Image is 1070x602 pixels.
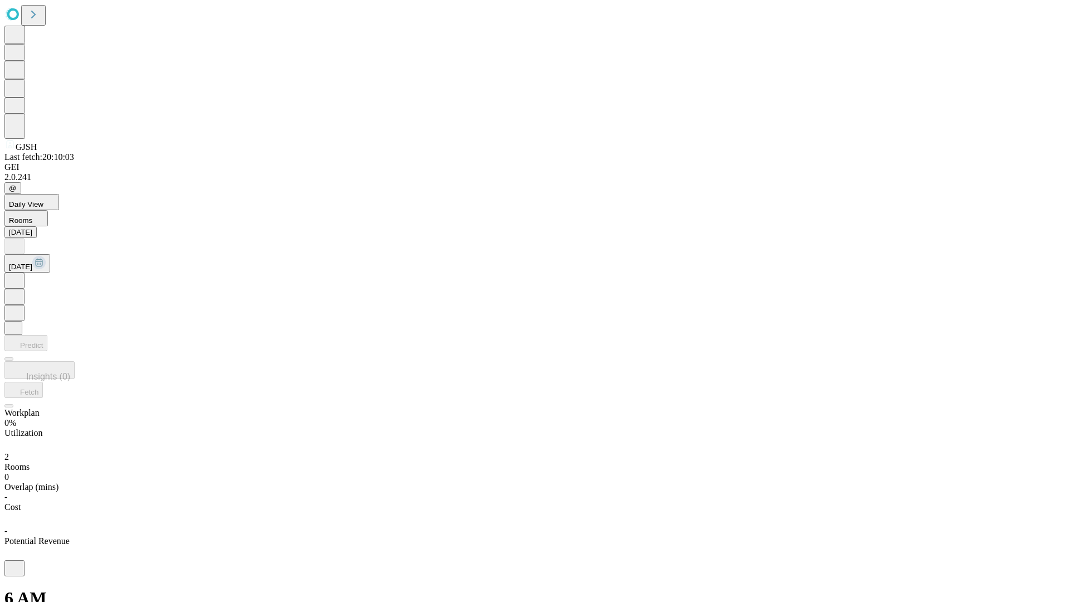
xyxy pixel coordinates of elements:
span: 0% [4,418,16,428]
span: Overlap (mins) [4,482,59,492]
span: Daily View [9,200,43,208]
span: Insights (0) [26,372,70,381]
span: Rooms [9,216,32,225]
span: 2 [4,452,9,462]
span: Potential Revenue [4,536,70,546]
span: Last fetch: 20:10:03 [4,152,74,162]
button: Rooms [4,210,48,226]
button: @ [4,182,21,194]
button: [DATE] [4,226,37,238]
span: GJSH [16,142,37,152]
span: - [4,492,7,502]
span: Utilization [4,428,42,438]
span: 0 [4,472,9,482]
button: Fetch [4,382,43,398]
span: @ [9,184,17,192]
span: [DATE] [9,263,32,271]
button: Insights (0) [4,361,75,379]
span: Rooms [4,462,30,472]
div: 2.0.241 [4,172,1066,182]
div: GEI [4,162,1066,172]
span: Workplan [4,408,40,417]
span: - [4,526,7,536]
button: Predict [4,335,47,351]
button: [DATE] [4,254,50,273]
span: Cost [4,502,21,512]
button: Daily View [4,194,59,210]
